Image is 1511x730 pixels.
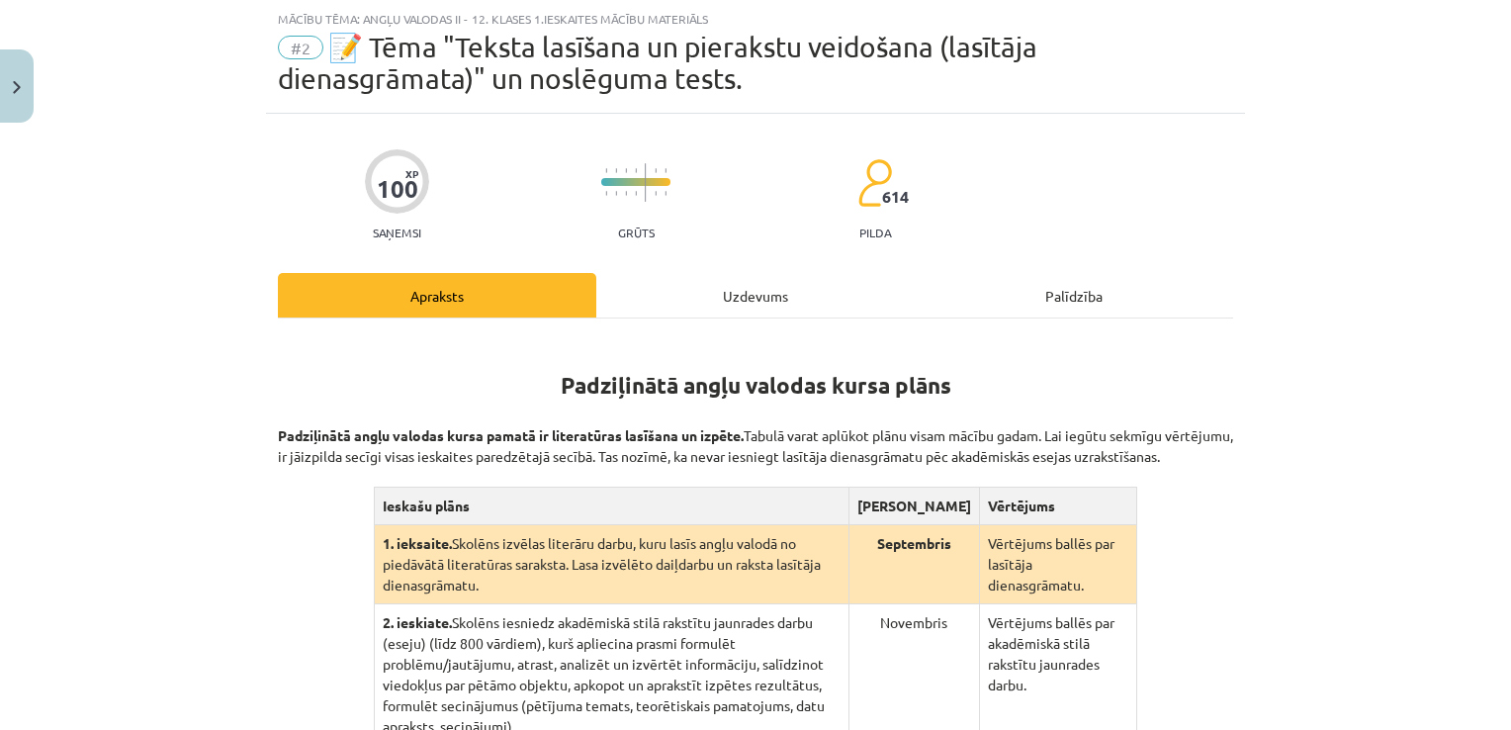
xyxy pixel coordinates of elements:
[405,168,418,179] span: XP
[625,191,627,196] img: icon-short-line-57e1e144782c952c97e751825c79c345078a6d821885a25fce030b3d8c18986b.svg
[374,488,848,525] th: Ieskašu plāns
[278,31,1037,95] span: 📝 Tēma "Teksta lasīšana un pierakstu veidošana (lasītāja dienasgrāmata)" un noslēguma tests.
[278,426,744,444] strong: Padziļinātā angļu valodas kursa pamatā ir literatūras lasīšana un izpēte.
[365,226,429,239] p: Saņemsi
[848,488,979,525] th: [PERSON_NAME]
[635,191,637,196] img: icon-short-line-57e1e144782c952c97e751825c79c345078a6d821885a25fce030b3d8c18986b.svg
[877,534,951,552] strong: Septembris
[278,405,1233,467] p: Tabulā varat aplūkot plānu visam mācību gadam. Lai iegūtu sekmīgu vērtējumu, ir jāizpilda secīgi ...
[979,525,1136,604] td: Vērtējums ballēs par lasītāja dienasgrāmatu.
[383,534,452,552] strong: 1. ieksaite.
[915,273,1233,318] div: Palīdzība
[979,488,1136,525] th: Vērtējums
[857,158,892,208] img: students-c634bb4e5e11cddfef0936a35e636f08e4e9abd3cc4e673bd6f9a4125e45ecb1.svg
[615,168,617,173] img: icon-short-line-57e1e144782c952c97e751825c79c345078a6d821885a25fce030b3d8c18986b.svg
[882,188,909,206] span: 614
[655,191,657,196] img: icon-short-line-57e1e144782c952c97e751825c79c345078a6d821885a25fce030b3d8c18986b.svg
[618,226,655,239] p: Grūts
[374,525,848,604] td: Skolēns izvēlas literāru darbu, kuru lasīs angļu valodā no piedāvātā literatūras saraksta. Lasa i...
[561,371,951,400] strong: Padziļinātā angļu valodas kursa plāns
[635,168,637,173] img: icon-short-line-57e1e144782c952c97e751825c79c345078a6d821885a25fce030b3d8c18986b.svg
[605,191,607,196] img: icon-short-line-57e1e144782c952c97e751825c79c345078a6d821885a25fce030b3d8c18986b.svg
[615,191,617,196] img: icon-short-line-57e1e144782c952c97e751825c79c345078a6d821885a25fce030b3d8c18986b.svg
[665,168,667,173] img: icon-short-line-57e1e144782c952c97e751825c79c345078a6d821885a25fce030b3d8c18986b.svg
[596,273,915,318] div: Uzdevums
[383,613,452,631] strong: 2. ieskiate.
[859,226,891,239] p: pilda
[625,168,627,173] img: icon-short-line-57e1e144782c952c97e751825c79c345078a6d821885a25fce030b3d8c18986b.svg
[278,12,1233,26] div: Mācību tēma: Angļu valodas ii - 12. klases 1.ieskaites mācību materiāls
[13,81,21,94] img: icon-close-lesson-0947bae3869378f0d4975bcd49f059093ad1ed9edebbc8119c70593378902aed.svg
[655,168,657,173] img: icon-short-line-57e1e144782c952c97e751825c79c345078a6d821885a25fce030b3d8c18986b.svg
[278,36,323,59] span: #2
[278,273,596,318] div: Apraksts
[377,175,418,203] div: 100
[605,168,607,173] img: icon-short-line-57e1e144782c952c97e751825c79c345078a6d821885a25fce030b3d8c18986b.svg
[665,191,667,196] img: icon-short-line-57e1e144782c952c97e751825c79c345078a6d821885a25fce030b3d8c18986b.svg
[645,163,647,202] img: icon-long-line-d9ea69661e0d244f92f715978eff75569469978d946b2353a9bb055b3ed8787d.svg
